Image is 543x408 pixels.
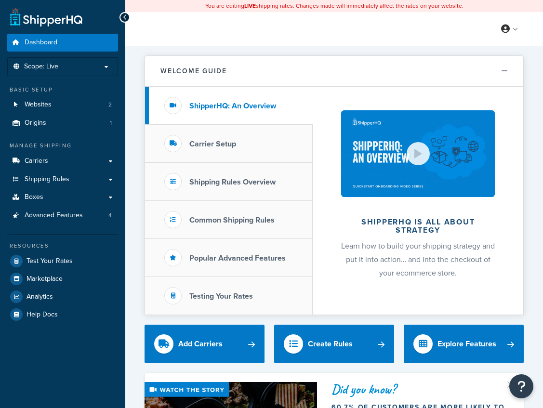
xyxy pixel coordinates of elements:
[26,275,63,283] span: Marketplace
[338,218,498,235] h2: ShipperHQ is all about strategy
[7,188,118,206] a: Boxes
[108,101,112,109] span: 2
[244,1,256,10] b: LIVE
[26,257,73,265] span: Test Your Rates
[7,114,118,132] a: Origins1
[7,207,118,224] a: Advanced Features4
[145,325,265,363] a: Add Carriers
[308,337,353,351] div: Create Rules
[26,311,58,319] span: Help Docs
[7,288,118,305] a: Analytics
[108,211,112,220] span: 4
[331,382,509,396] div: Did you know?
[7,96,118,114] li: Websites
[7,207,118,224] li: Advanced Features
[7,152,118,170] a: Carriers
[189,216,275,224] h3: Common Shipping Rules
[25,39,57,47] span: Dashboard
[404,325,524,363] a: Explore Features
[25,157,48,165] span: Carriers
[25,175,69,184] span: Shipping Rules
[341,110,495,197] img: ShipperHQ is all about strategy
[110,119,112,127] span: 1
[341,240,495,278] span: Learn how to build your shipping strategy and put it into action… and into the checkout of your e...
[189,178,276,186] h3: Shipping Rules Overview
[25,211,83,220] span: Advanced Features
[145,56,523,87] button: Welcome Guide
[24,63,58,71] span: Scope: Live
[189,102,276,110] h3: ShipperHQ: An Overview
[160,67,227,75] h2: Welcome Guide
[7,34,118,52] a: Dashboard
[7,242,118,250] div: Resources
[189,292,253,301] h3: Testing Your Rates
[7,306,118,323] a: Help Docs
[7,142,118,150] div: Manage Shipping
[25,101,52,109] span: Websites
[7,270,118,288] a: Marketplace
[7,171,118,188] a: Shipping Rules
[189,140,236,148] h3: Carrier Setup
[25,119,46,127] span: Origins
[274,325,394,363] a: Create Rules
[7,252,118,270] a: Test Your Rates
[7,96,118,114] a: Websites2
[189,254,286,263] h3: Popular Advanced Features
[25,193,43,201] span: Boxes
[437,337,496,351] div: Explore Features
[7,114,118,132] li: Origins
[7,86,118,94] div: Basic Setup
[509,374,533,398] button: Open Resource Center
[26,293,53,301] span: Analytics
[178,337,223,351] div: Add Carriers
